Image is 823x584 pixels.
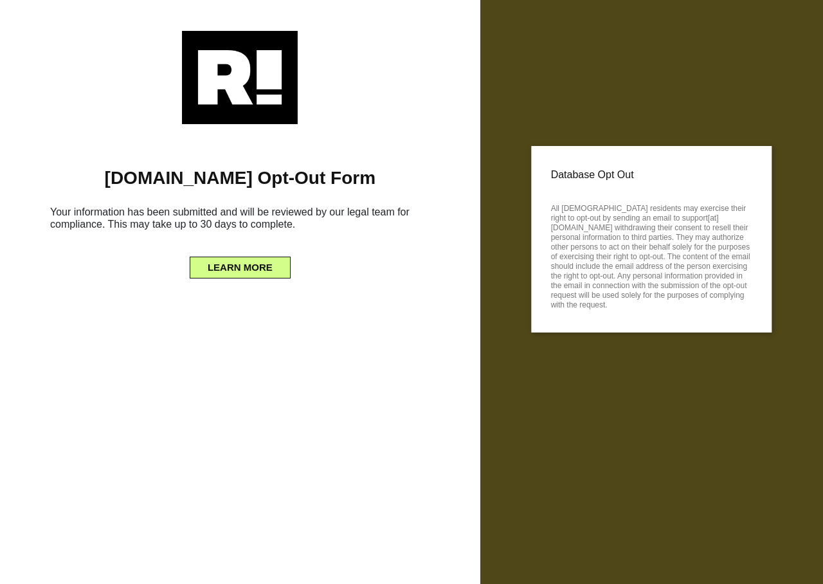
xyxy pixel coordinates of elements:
[551,200,752,310] p: All [DEMOGRAPHIC_DATA] residents may exercise their right to opt-out by sending an email to suppo...
[190,257,291,278] button: LEARN MORE
[19,201,461,241] h6: Your information has been submitted and will be reviewed by our legal team for compliance. This m...
[551,165,752,185] p: Database Opt Out
[190,259,291,269] a: LEARN MORE
[19,167,461,189] h1: [DOMAIN_NAME] Opt-Out Form
[182,31,298,124] img: Retention.com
